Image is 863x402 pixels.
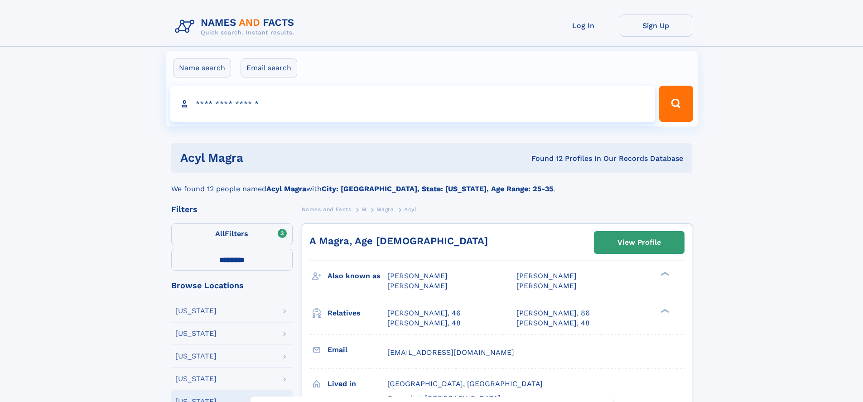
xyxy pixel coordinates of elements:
[659,308,670,314] div: ❯
[387,379,543,388] span: [GEOGRAPHIC_DATA], [GEOGRAPHIC_DATA]
[302,203,352,215] a: Names and Facts
[387,154,683,164] div: Found 12 Profiles In Our Records Database
[171,281,293,290] div: Browse Locations
[215,229,225,238] span: All
[404,206,416,213] span: Acyl
[173,58,231,77] label: Name search
[171,205,293,213] div: Filters
[387,308,461,318] a: [PERSON_NAME], 46
[175,307,217,315] div: [US_STATE]
[322,184,553,193] b: City: [GEOGRAPHIC_DATA], State: [US_STATE], Age Range: 25-35
[376,203,394,215] a: Magra
[328,342,387,358] h3: Email
[328,376,387,392] h3: Lived in
[387,348,514,357] span: [EMAIL_ADDRESS][DOMAIN_NAME]
[617,232,661,253] div: View Profile
[241,58,297,77] label: Email search
[175,375,217,383] div: [US_STATE]
[175,330,217,337] div: [US_STATE]
[328,268,387,284] h3: Also known as
[594,232,684,253] a: View Profile
[328,305,387,321] h3: Relatives
[170,86,656,122] input: search input
[175,353,217,360] div: [US_STATE]
[266,184,306,193] b: Acyl Magra
[376,206,394,213] span: Magra
[387,281,448,290] span: [PERSON_NAME]
[171,223,293,245] label: Filters
[620,15,692,37] a: Sign Up
[387,271,448,280] span: [PERSON_NAME]
[180,152,387,164] h1: Acyl Magra
[659,271,670,277] div: ❯
[362,203,366,215] a: M
[171,15,302,39] img: Logo Names and Facts
[659,86,693,122] button: Search Button
[516,281,577,290] span: [PERSON_NAME]
[387,318,461,328] a: [PERSON_NAME], 48
[516,308,590,318] a: [PERSON_NAME], 86
[309,235,488,247] a: A Magra, Age [DEMOGRAPHIC_DATA]
[516,318,590,328] a: [PERSON_NAME], 48
[171,173,692,194] div: We found 12 people named with .
[516,271,577,280] span: [PERSON_NAME]
[362,206,366,213] span: M
[547,15,620,37] a: Log In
